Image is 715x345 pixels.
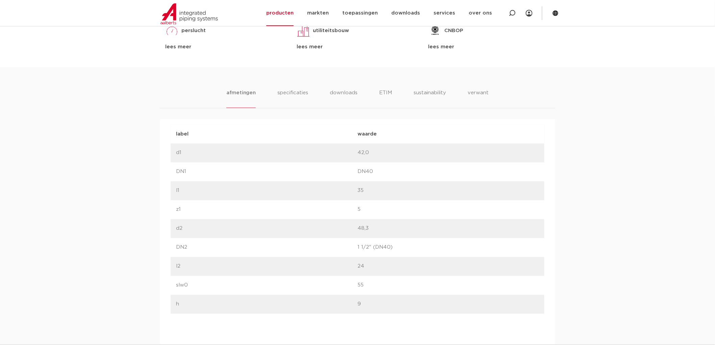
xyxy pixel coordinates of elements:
[176,206,357,214] p: z1
[428,43,550,51] div: lees meer
[357,168,539,176] p: DN40
[357,244,539,252] p: 1 1/2" (DN40)
[176,168,357,176] p: DN1
[445,27,464,35] p: CNBOP
[357,300,539,309] p: 9
[468,89,489,108] li: verwant
[176,300,357,309] p: h
[357,130,539,138] p: waarde
[176,130,357,138] p: label
[176,187,357,195] p: l1
[357,149,539,157] p: 42,0
[165,43,287,51] div: lees meer
[176,244,357,252] p: DN2
[330,89,357,108] li: downloads
[165,24,179,38] img: perslucht
[357,281,539,290] p: 55
[176,281,357,290] p: slw0
[297,24,310,38] img: utiliteitsbouw
[277,89,308,108] li: specificaties
[226,89,256,108] li: afmetingen
[176,225,357,233] p: d2
[297,43,418,51] div: lees meer
[176,149,357,157] p: d1
[357,187,539,195] p: 35
[428,24,442,38] img: CNBOP
[176,263,357,271] p: l2
[181,27,206,35] p: perslucht
[379,89,392,108] li: ETIM
[313,27,349,35] p: utiliteitsbouw
[357,263,539,271] p: 24
[357,225,539,233] p: 48,3
[357,206,539,214] p: 5
[414,89,446,108] li: sustainability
